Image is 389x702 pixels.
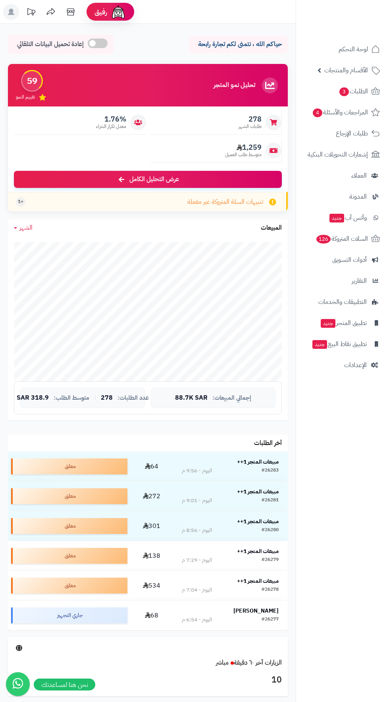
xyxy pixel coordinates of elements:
[351,170,367,181] span: العملاء
[316,233,368,244] span: السلات المتروكة
[216,658,282,667] a: الزيارات آخر ٦٠ دقيقةمباشر
[312,338,367,350] span: تطبيق نقاط البيع
[17,395,49,402] span: 318.9 SAR
[329,212,367,223] span: وآتس آب
[339,86,368,97] span: الطلبات
[239,123,262,130] span: طلبات الشهر
[262,526,279,534] div: #26280
[336,128,368,139] span: طلبات الإرجاع
[187,197,263,207] span: تنبيهات السلة المتروكة غير مفعلة
[324,65,368,76] span: الأقسام والمنتجات
[301,335,384,354] a: تطبيق نقاط البيعجديد
[301,250,384,269] a: أدوات التسويق
[94,7,107,17] span: رفيق
[312,108,322,118] span: 4
[316,235,331,244] span: 126
[131,511,172,541] td: 301
[262,467,279,475] div: #26283
[301,40,384,59] a: لوحة التحكم
[182,556,212,564] div: اليوم - 7:29 م
[11,607,127,623] div: جاري التجهيز
[131,541,172,570] td: 138
[344,360,367,371] span: الإعدادات
[262,556,279,564] div: #26279
[110,4,126,20] img: ai-face.png
[233,607,279,615] strong: [PERSON_NAME]
[131,452,172,481] td: 64
[237,517,279,526] strong: مبيعات المتجر 1++
[182,616,212,624] div: اليوم - 6:54 م
[96,115,126,124] span: 1.76%
[318,296,367,307] span: التطبيقات والخدمات
[301,187,384,206] a: المدونة
[349,191,367,202] span: المدونة
[301,313,384,333] a: تطبيق المتجرجديد
[301,124,384,143] a: طلبات الإرجاع
[301,145,384,164] a: إشعارات التحويلات البنكية
[312,340,327,349] span: جديد
[225,151,262,158] span: متوسط طلب العميل
[94,395,96,401] span: |
[301,208,384,227] a: وآتس آبجديد
[19,223,33,232] span: الشهر
[301,356,384,375] a: الإعدادات
[237,547,279,555] strong: مبيعات المتجر 1++
[16,94,35,101] span: تقييم النمو
[321,319,335,328] span: جديد
[225,143,262,152] span: 1,259
[54,395,89,401] span: متوسط الطلب:
[182,497,212,505] div: اليوم - 9:01 م
[352,275,367,286] span: التقارير
[96,123,126,130] span: معدل تكرار الشراء
[335,16,381,33] img: logo-2.png
[332,254,367,265] span: أدوات التسويق
[237,577,279,585] strong: مبيعات المتجر 1++
[301,166,384,185] a: العملاء
[129,175,179,184] span: عرض التحليل الكامل
[339,87,349,97] span: 3
[14,171,282,188] a: عرض التحليل الكامل
[329,214,344,222] span: جديد
[301,271,384,290] a: التقارير
[301,292,384,311] a: التطبيقات والخدمات
[339,44,368,55] span: لوحة التحكم
[214,82,255,89] h3: تحليل نمو المتجر
[301,82,384,101] a: الطلبات3
[131,601,172,630] td: 68
[301,103,384,122] a: المراجعات والأسئلة4
[301,229,384,248] a: السلات المتروكة126
[194,40,282,49] p: حياكم الله ، نتمنى لكم تجارة رابحة
[11,578,127,594] div: معلق
[237,458,279,466] strong: مبيعات المتجر 1++
[21,4,41,22] a: تحديثات المنصة
[182,467,212,475] div: اليوم - 9:56 م
[14,673,282,687] h3: 10
[308,149,368,160] span: إشعارات التحويلات البنكية
[131,482,172,511] td: 272
[11,458,127,474] div: معلق
[182,586,212,594] div: اليوم - 7:04 م
[312,107,368,118] span: المراجعات والأسئلة
[262,586,279,594] div: #26278
[18,198,23,205] span: +1
[212,395,251,401] span: إجمالي المبيعات:
[101,395,113,402] span: 278
[262,497,279,505] div: #26281
[320,317,367,329] span: تطبيق المتجر
[131,571,172,600] td: 534
[11,548,127,564] div: معلق
[261,224,282,232] h3: المبيعات
[11,488,127,504] div: معلق
[14,223,33,232] a: الشهر
[17,40,84,49] span: إعادة تحميل البيانات التلقائي
[262,616,279,624] div: #26277
[216,658,229,667] small: مباشر
[239,115,262,124] span: 278
[237,487,279,496] strong: مبيعات المتجر 1++
[117,395,149,401] span: عدد الطلبات:
[182,526,212,534] div: اليوم - 8:56 م
[11,518,127,534] div: معلق
[175,395,208,402] span: 88.7K SAR
[254,440,282,447] h3: آخر الطلبات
